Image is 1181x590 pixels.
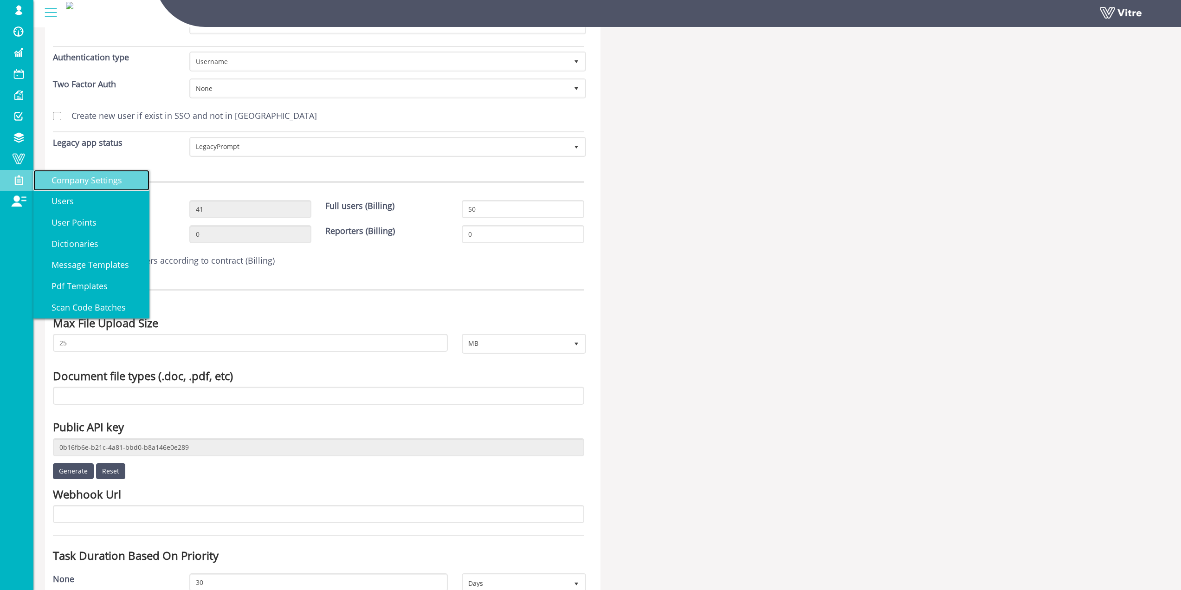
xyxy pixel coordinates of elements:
[96,463,125,479] input: Reset
[33,276,149,297] a: Pdf Templates
[33,191,149,212] a: Users
[40,217,97,228] span: User Points
[33,170,149,191] a: Company Settings
[53,112,61,120] input: Create new user if exist in SSO and not in [GEOGRAPHIC_DATA]
[325,200,394,212] label: Full users (Billing)
[568,335,585,352] span: select
[568,80,585,97] span: select
[53,463,94,479] input: Generate
[463,335,568,352] span: MB
[40,259,129,270] span: Message Templates
[33,233,149,255] a: Dictionaries
[325,225,395,237] label: Reporters (Billing)
[191,80,568,97] span: None
[33,254,149,276] a: Message Templates
[40,195,74,207] span: Users
[40,175,122,186] span: Company Settings
[53,573,74,585] label: None
[53,52,129,64] label: Authentication type
[40,238,98,249] span: Dictionaries
[53,137,123,149] label: Legacy app status
[53,421,584,433] h3: Public API key
[33,297,149,318] a: Scan Code Batches
[62,110,317,122] label: Create new user if exist in SSO and not in [GEOGRAPHIC_DATA]
[568,138,585,155] span: select
[53,317,584,329] h3: Max File Upload Size
[568,53,585,70] span: select
[62,255,275,267] label: Limit amount of users according to contract (Billing)
[40,302,126,313] span: Scan Code Batches
[191,53,568,70] span: Username
[191,138,568,155] span: LegacyPrompt
[40,280,108,292] span: Pdf Templates
[53,550,584,562] h3: Task Duration Based On Priority
[33,212,149,233] a: User Points
[66,2,73,9] img: 1f3f84e6-8cb2-4f9b-8f3b-23907c330228.jpg
[53,78,116,91] label: Two Factor Auth
[53,488,584,500] h3: Webhook Url
[53,370,584,382] h3: Document file types (.doc, .pdf, etc)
